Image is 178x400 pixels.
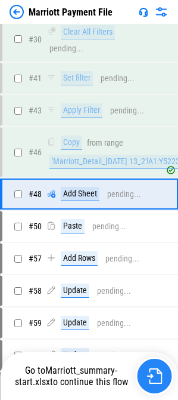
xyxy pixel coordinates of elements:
span: # 58 [29,286,42,296]
div: from [87,139,102,147]
div: Update [61,284,89,298]
img: Go to file [146,368,162,384]
span: # 48 [29,189,42,199]
img: Support [139,7,148,17]
span: # 30 [29,35,42,44]
div: Apply Filter [61,103,102,118]
div: Add Rows [61,251,98,266]
div: pending... [107,190,141,199]
img: Settings menu [154,5,168,19]
div: pending... [110,106,144,115]
span: # 60 [29,350,42,360]
div: range [104,139,123,147]
div: Go to to continue this flow [7,365,135,387]
div: pending... [101,74,135,83]
div: Marriott Payment File [29,7,113,18]
div: pending... [92,222,126,231]
span: # 43 [29,106,42,115]
div: pending... [49,44,83,53]
div: pending... [97,351,131,360]
div: Set filter [61,71,93,85]
div: Update [61,316,89,330]
div: pending... [97,319,131,328]
div: Add Sheet [61,187,99,201]
span: # 50 [29,221,42,231]
span: Marriott_summary-start.xlsx [15,365,118,387]
div: pending... [105,254,139,263]
span: # 59 [29,318,42,328]
div: Paste [61,219,85,233]
span: # 41 [29,73,42,83]
div: pending... [97,287,131,296]
span: # 57 [29,254,42,263]
span: # 46 [29,147,42,157]
div: Copy [61,136,82,150]
div: Clear All Filters [61,25,115,39]
div: Update [61,348,89,362]
img: Back [10,5,24,19]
